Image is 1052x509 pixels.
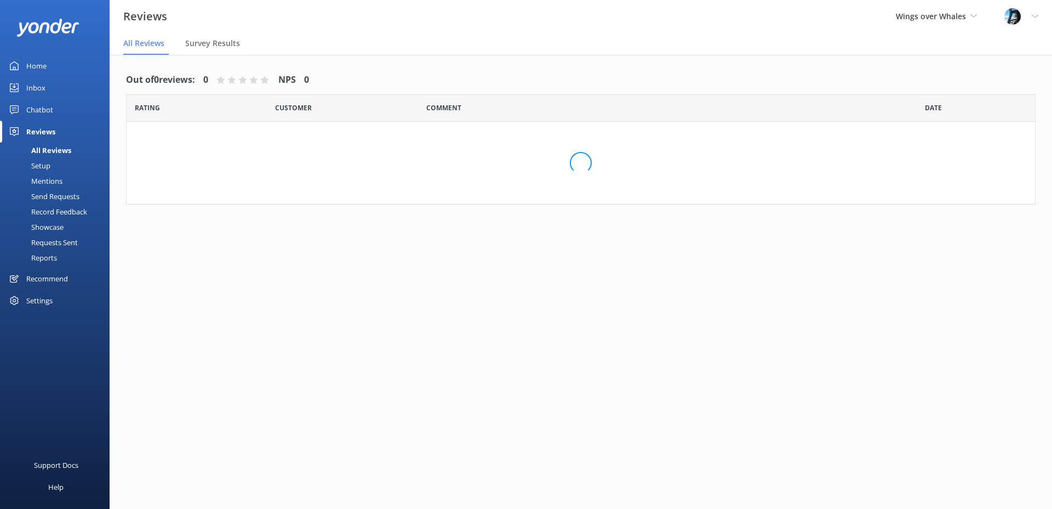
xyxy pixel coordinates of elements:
[7,143,71,158] div: All Reviews
[7,173,110,189] a: Mentions
[123,8,167,25] h3: Reviews
[123,38,164,49] span: All Reviews
[7,143,110,158] a: All Reviews
[7,204,87,219] div: Record Feedback
[7,158,50,173] div: Setup
[7,173,62,189] div: Mentions
[126,73,195,87] h4: Out of 0 reviews:
[1004,8,1021,25] img: 145-1635463833.jpg
[48,476,64,498] div: Help
[26,268,68,290] div: Recommend
[7,189,79,204] div: Send Requests
[7,235,78,250] div: Requests Sent
[203,73,208,87] h4: 0
[7,219,64,235] div: Showcase
[7,250,57,265] div: Reports
[135,103,160,113] span: Date
[275,103,312,113] span: Date
[34,454,78,476] div: Support Docs
[7,158,110,173] a: Setup
[304,73,309,87] h4: 0
[26,77,45,99] div: Inbox
[7,235,110,250] a: Requests Sent
[426,103,461,113] span: Question
[896,11,966,21] span: Wings over Whales
[26,290,53,312] div: Settings
[26,55,47,77] div: Home
[278,73,296,87] h4: NPS
[7,250,110,265] a: Reports
[925,103,942,113] span: Date
[185,38,240,49] span: Survey Results
[7,189,110,204] a: Send Requests
[26,121,55,143] div: Reviews
[16,19,79,37] img: yonder-white-logo.png
[26,99,53,121] div: Chatbot
[7,204,110,219] a: Record Feedback
[7,219,110,235] a: Showcase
